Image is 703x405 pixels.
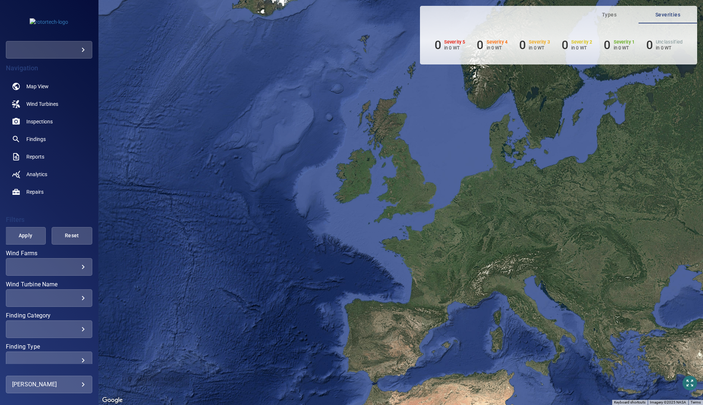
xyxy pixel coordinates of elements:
div: Finding Category [6,320,92,338]
a: Terms (opens in new tab) [691,400,701,404]
span: Map View [26,83,49,90]
h6: 0 [646,38,653,52]
a: inspections noActive [6,113,92,130]
a: map noActive [6,78,92,95]
p: in 0 WT [444,45,465,51]
span: Reset [61,231,83,240]
p: in 0 WT [614,45,635,51]
div: rotortech [6,41,92,59]
span: Imagery ©2025 NASA [650,400,686,404]
span: Inspections [26,118,53,125]
div: [PERSON_NAME] [12,379,86,390]
h6: 0 [519,38,526,52]
span: Reports [26,153,44,160]
h6: Severity 3 [529,40,550,45]
h6: 0 [477,38,483,52]
p: in 0 WT [487,45,508,51]
span: Wind Turbines [26,100,58,108]
div: Finding Type [6,352,92,369]
label: Finding Type [6,344,92,350]
p: in 0 WT [656,45,682,51]
span: Repairs [26,188,44,196]
h4: Filters [6,216,92,223]
span: Types [584,10,634,19]
a: analytics noActive [6,166,92,183]
li: Severity 2 [562,38,592,52]
label: Finding Category [6,313,92,319]
span: Apply [14,231,37,240]
label: Wind Farms [6,250,92,256]
h6: Unclassified [656,40,682,45]
img: rotortech-logo [30,18,68,26]
h4: Navigation [6,64,92,72]
a: windturbines noActive [6,95,92,113]
p: in 0 WT [529,45,550,51]
p: in 0 WT [571,45,592,51]
h6: Severity 2 [571,40,592,45]
span: Findings [26,135,46,143]
li: Severity 4 [477,38,507,52]
a: repairs noActive [6,183,92,201]
h6: 0 [562,38,568,52]
button: Apply [5,227,46,245]
button: Reset [52,227,92,245]
label: Wind Turbine Name [6,282,92,287]
div: Wind Farms [6,258,92,276]
a: findings noActive [6,130,92,148]
div: Wind Turbine Name [6,289,92,307]
li: Severity Unclassified [646,38,682,52]
h6: Severity 1 [614,40,635,45]
h6: Severity 5 [444,40,465,45]
h6: Severity 4 [487,40,508,45]
a: reports noActive [6,148,92,166]
img: Google [100,395,124,405]
button: Keyboard shortcuts [614,400,646,405]
span: Analytics [26,171,47,178]
span: Severities [643,10,693,19]
li: Severity 5 [435,38,465,52]
li: Severity 1 [604,38,635,52]
li: Severity 3 [519,38,550,52]
a: Open this area in Google Maps (opens a new window) [100,395,124,405]
h6: 0 [604,38,610,52]
h6: 0 [435,38,441,52]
